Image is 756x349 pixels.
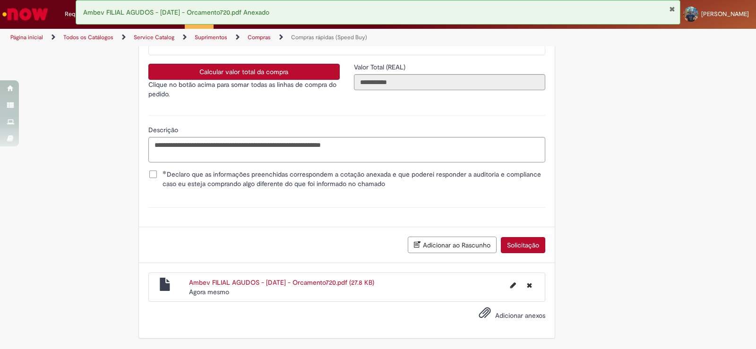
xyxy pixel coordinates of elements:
button: Solicitação [501,237,545,253]
span: Requisições [65,9,98,19]
button: Adicionar ao Rascunho [408,237,497,253]
a: Compras [248,34,271,41]
ul: Trilhas de página [7,29,497,46]
span: Ambev FILIAL AGUDOS - [DATE] - Orcamento720.pdf Anexado [83,8,269,17]
span: Obrigatório Preenchido [163,170,167,174]
time: 01/09/2025 07:34:34 [189,288,229,296]
textarea: Descrição [148,137,545,162]
input: Valor Total (REAL) [354,74,545,90]
span: Agora mesmo [189,288,229,296]
span: Adicionar anexos [495,311,545,320]
a: Service Catalog [134,34,174,41]
button: Editar nome de arquivo Ambev FILIAL AGUDOS - 19-08-2025 - Orcamento720.pdf [505,278,522,293]
a: Ambev FILIAL AGUDOS - [DATE] - Orcamento720.pdf (27.8 KB) [189,278,374,287]
button: Calcular valor total da compra [148,64,340,80]
a: Todos os Catálogos [63,34,113,41]
button: Excluir Ambev FILIAL AGUDOS - 19-08-2025 - Orcamento720.pdf [521,278,538,293]
label: Somente leitura - Valor Total (REAL) [354,62,407,72]
a: Página inicial [10,34,43,41]
button: Adicionar anexos [476,304,493,326]
span: Somente leitura - Valor Total (REAL) [354,63,407,71]
p: Clique no botão acima para somar todas as linhas de compra do pedido. [148,80,340,99]
a: Compras rápidas (Speed Buy) [291,34,367,41]
button: Fechar Notificação [669,5,675,13]
span: [PERSON_NAME] [701,10,749,18]
img: ServiceNow [1,5,50,24]
a: Suprimentos [195,34,227,41]
span: Declaro que as informações preenchidas correspondem a cotação anexada e que poderei responder a a... [163,170,545,188]
span: Descrição [148,126,180,134]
